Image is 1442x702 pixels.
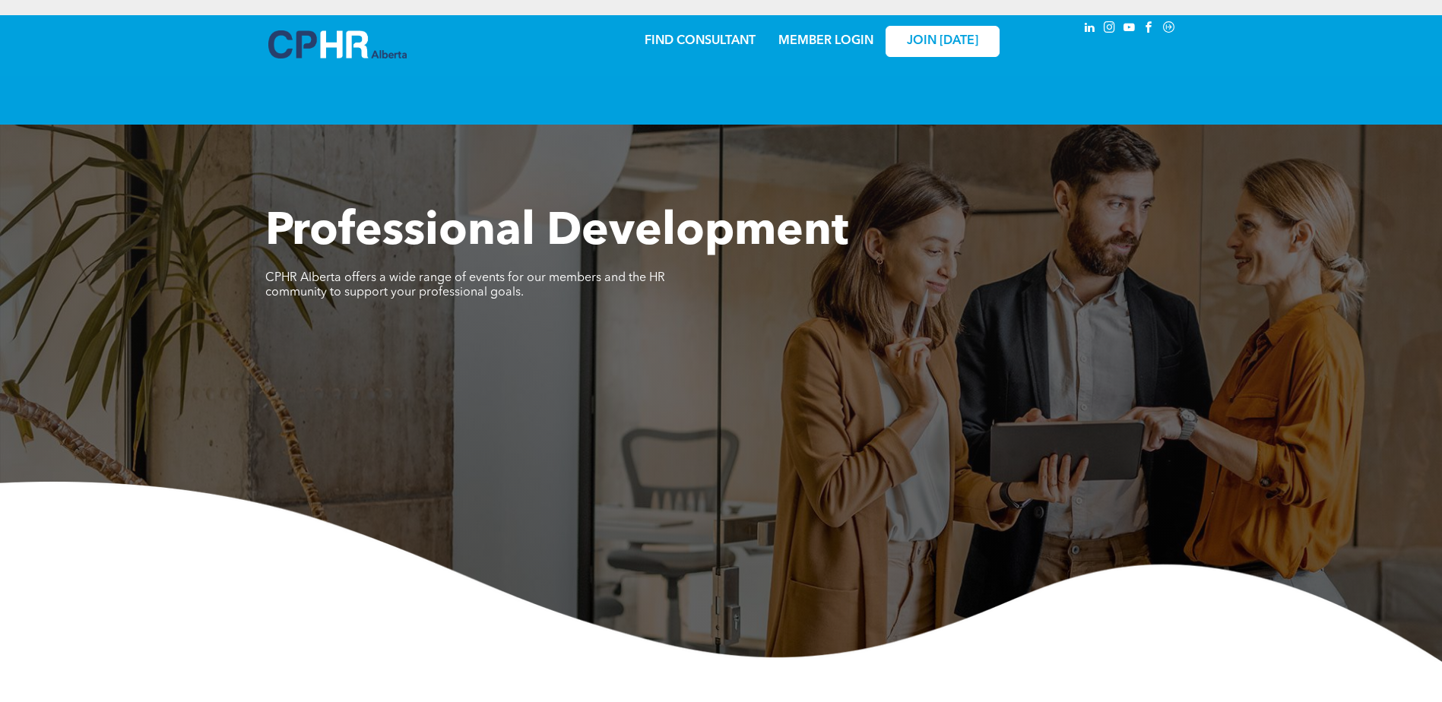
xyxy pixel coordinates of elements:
[1082,19,1098,40] a: linkedin
[778,35,873,47] a: MEMBER LOGIN
[265,272,665,299] span: CPHR Alberta offers a wide range of events for our members and the HR community to support your p...
[268,30,407,58] img: A blue and white logo for cp alberta
[1101,19,1118,40] a: instagram
[645,35,756,47] a: FIND CONSULTANT
[265,210,848,255] span: Professional Development
[1141,19,1158,40] a: facebook
[907,34,978,49] span: JOIN [DATE]
[886,26,1000,57] a: JOIN [DATE]
[1161,19,1177,40] a: Social network
[1121,19,1138,40] a: youtube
